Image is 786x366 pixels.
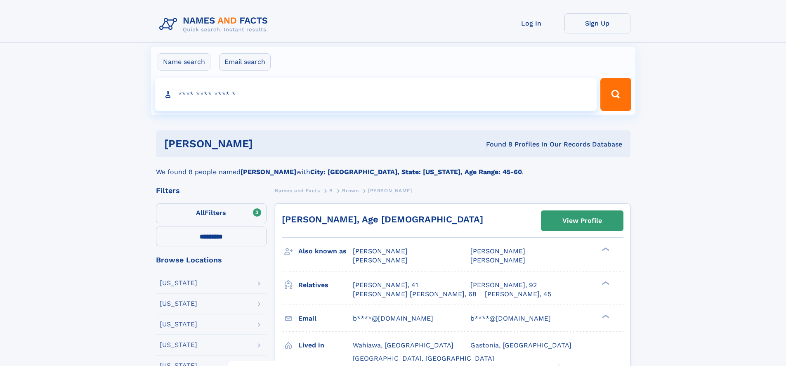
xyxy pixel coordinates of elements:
button: Search Button [600,78,631,111]
a: [PERSON_NAME], 92 [470,281,537,290]
h3: Relatives [298,278,353,292]
div: [US_STATE] [160,280,197,286]
span: All [196,209,205,217]
h3: Also known as [298,244,353,258]
div: ❯ [600,280,610,286]
a: Names and Facts [275,185,320,196]
div: View Profile [562,211,602,230]
a: View Profile [541,211,623,231]
span: Gastonia, [GEOGRAPHIC_DATA] [470,341,571,349]
div: [US_STATE] [160,342,197,348]
div: We found 8 people named with . [156,157,630,177]
span: Brown [342,188,359,194]
div: [US_STATE] [160,321,197,328]
div: ❯ [600,314,610,319]
a: B [329,185,333,196]
label: Filters [156,203,267,223]
h1: [PERSON_NAME] [164,139,370,149]
span: [PERSON_NAME] [470,256,525,264]
a: Sign Up [564,13,630,33]
b: [PERSON_NAME] [241,168,296,176]
a: [PERSON_NAME], 41 [353,281,418,290]
div: Filters [156,187,267,194]
input: search input [155,78,597,111]
label: Email search [219,53,271,71]
span: Wahiawa, [GEOGRAPHIC_DATA] [353,341,453,349]
label: Name search [158,53,210,71]
div: [US_STATE] [160,300,197,307]
a: Brown [342,185,359,196]
span: [PERSON_NAME] [470,247,525,255]
h3: Lived in [298,338,353,352]
span: [PERSON_NAME] [353,256,408,264]
a: [PERSON_NAME], Age [DEMOGRAPHIC_DATA] [282,214,483,224]
a: [PERSON_NAME] [PERSON_NAME], 68 [353,290,477,299]
a: [PERSON_NAME], 45 [485,290,551,299]
div: Browse Locations [156,256,267,264]
a: Log In [498,13,564,33]
span: [GEOGRAPHIC_DATA], [GEOGRAPHIC_DATA] [353,354,494,362]
img: Logo Names and Facts [156,13,275,35]
div: Found 8 Profiles In Our Records Database [369,140,622,149]
h3: Email [298,312,353,326]
span: [PERSON_NAME] [368,188,412,194]
span: B [329,188,333,194]
b: City: [GEOGRAPHIC_DATA], State: [US_STATE], Age Range: 45-60 [310,168,522,176]
div: ❯ [600,247,610,252]
span: [PERSON_NAME] [353,247,408,255]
